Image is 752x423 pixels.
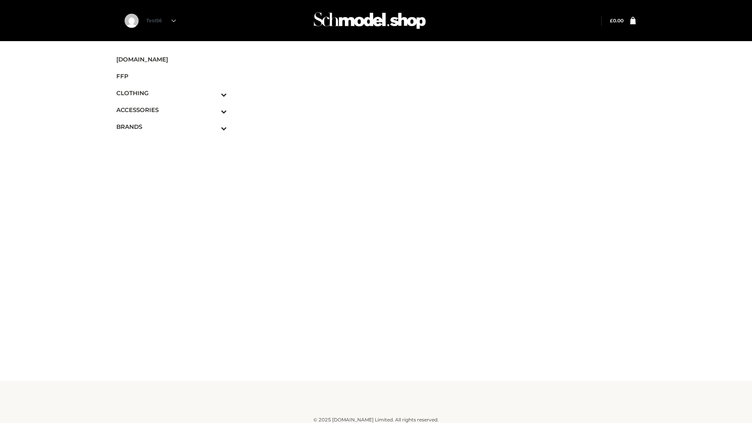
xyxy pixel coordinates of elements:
a: ACCESSORIESToggle Submenu [116,101,227,118]
a: £0.00 [610,18,624,23]
img: Schmodel Admin 964 [311,5,428,36]
a: Test56 [146,18,176,23]
span: ACCESSORIES [116,105,227,114]
a: [DOMAIN_NAME] [116,51,227,68]
button: Toggle Submenu [199,101,227,118]
button: Toggle Submenu [199,85,227,101]
a: BRANDSToggle Submenu [116,118,227,135]
span: FFP [116,72,227,81]
span: [DOMAIN_NAME] [116,55,227,64]
a: CLOTHINGToggle Submenu [116,85,227,101]
bdi: 0.00 [610,18,624,23]
a: FFP [116,68,227,85]
span: BRANDS [116,122,227,131]
button: Toggle Submenu [199,118,227,135]
span: CLOTHING [116,89,227,98]
span: £ [610,18,613,23]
